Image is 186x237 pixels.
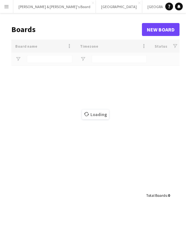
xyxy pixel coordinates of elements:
span: 0 [168,193,170,198]
a: New Board [142,23,180,36]
h1: Boards [11,25,142,34]
span: Total Boards [146,193,167,198]
button: [PERSON_NAME] & [PERSON_NAME]'s Board [13,0,96,13]
div: : [146,189,170,202]
span: Loading [82,110,109,119]
button: [GEOGRAPHIC_DATA] [96,0,142,13]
